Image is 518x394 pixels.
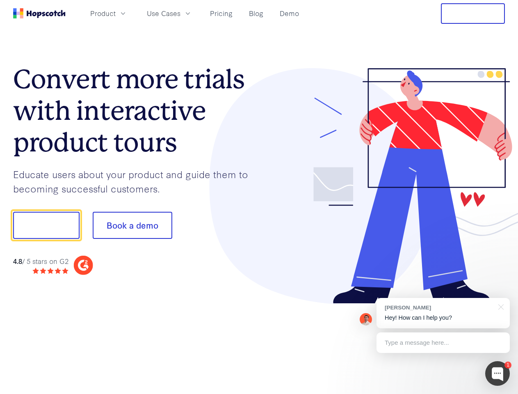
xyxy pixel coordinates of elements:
strong: 4.8 [13,256,22,266]
button: Product [85,7,132,20]
img: Mark Spera [360,313,372,325]
button: Show me! [13,212,80,239]
h1: Convert more trials with interactive product tours [13,64,259,158]
a: Blog [246,7,267,20]
div: [PERSON_NAME] [385,304,493,312]
a: Pricing [207,7,236,20]
a: Home [13,8,66,18]
p: Hey! How can I help you? [385,314,502,322]
span: Use Cases [147,8,180,18]
div: / 5 stars on G2 [13,256,68,266]
p: Educate users about your product and guide them to becoming successful customers. [13,167,259,195]
div: 1 [504,362,511,369]
button: Free Trial [441,3,505,24]
span: Product [90,8,116,18]
a: Demo [276,7,302,20]
div: Type a message here... [377,332,510,353]
button: Use Cases [142,7,197,20]
button: Book a demo [93,212,172,239]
